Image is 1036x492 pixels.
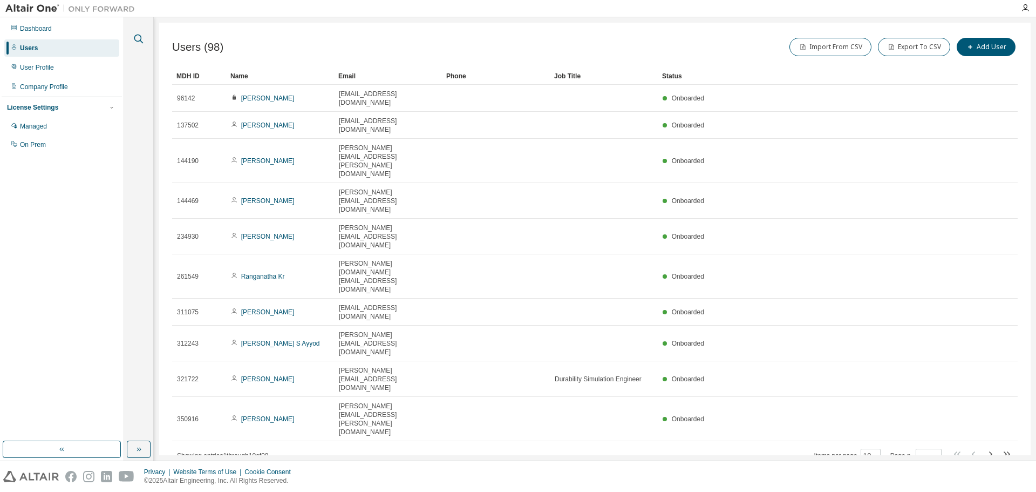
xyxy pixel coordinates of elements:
span: [EMAIL_ADDRESS][DOMAIN_NAME] [339,304,437,321]
img: youtube.svg [119,471,134,482]
span: 144469 [177,197,199,205]
img: instagram.svg [83,471,94,482]
span: Showing entries 1 through 10 of 98 [177,452,269,460]
span: 234930 [177,232,199,241]
span: Items per page [814,449,881,463]
div: Managed [20,122,47,131]
div: Email [338,68,438,85]
div: Job Title [554,68,653,85]
span: [PERSON_NAME][EMAIL_ADDRESS][PERSON_NAME][DOMAIN_NAME] [339,144,437,178]
span: [PERSON_NAME][EMAIL_ADDRESS][PERSON_NAME][DOMAIN_NAME] [339,402,437,436]
a: [PERSON_NAME] [241,197,295,205]
span: Onboarded [672,157,704,165]
span: Page n. [890,449,942,463]
img: Altair One [5,3,140,14]
span: Onboarded [672,375,704,383]
span: 311075 [177,308,199,316]
span: [PERSON_NAME][EMAIL_ADDRESS][DOMAIN_NAME] [339,331,437,356]
div: Phone [446,68,546,85]
span: [PERSON_NAME][EMAIL_ADDRESS][DOMAIN_NAME] [339,188,437,214]
p: © 2025 Altair Engineering, Inc. All Rights Reserved. [144,476,297,486]
div: Status [662,68,962,85]
div: Name [230,68,330,85]
a: [PERSON_NAME] [241,233,295,240]
div: Cookie Consent [244,468,297,476]
img: altair_logo.svg [3,471,59,482]
span: [PERSON_NAME][DOMAIN_NAME][EMAIL_ADDRESS][DOMAIN_NAME] [339,259,437,294]
span: [PERSON_NAME][EMAIL_ADDRESS][DOMAIN_NAME] [339,224,437,250]
span: 96142 [177,94,195,103]
span: Onboarded [672,197,704,205]
span: 137502 [177,121,199,130]
a: [PERSON_NAME] [241,308,295,316]
a: [PERSON_NAME] S Ayyod [241,340,320,347]
a: [PERSON_NAME] [241,122,295,129]
a: [PERSON_NAME] [241,95,295,102]
span: [EMAIL_ADDRESS][DOMAIN_NAME] [339,90,437,107]
div: Dashboard [20,24,52,33]
a: [PERSON_NAME] [241,415,295,423]
a: Ranganatha Kr [241,273,285,280]
div: Privacy [144,468,173,476]
div: User Profile [20,63,54,72]
span: Durability Simulation Engineer [555,375,642,383]
div: License Settings [7,103,58,112]
a: [PERSON_NAME] [241,157,295,165]
span: 312243 [177,339,199,348]
span: 261549 [177,272,199,281]
span: [EMAIL_ADDRESS][DOMAIN_NAME] [339,117,437,134]
button: Export To CSV [878,38,950,56]
div: MDH ID [176,68,222,85]
span: Onboarded [672,340,704,347]
span: [PERSON_NAME][EMAIL_ADDRESS][DOMAIN_NAME] [339,366,437,392]
span: 321722 [177,375,199,383]
span: Users (98) [172,41,223,53]
img: linkedin.svg [101,471,112,482]
div: On Prem [20,140,46,149]
img: facebook.svg [65,471,77,482]
button: Import From CSV [789,38,871,56]
span: Onboarded [672,95,704,102]
a: [PERSON_NAME] [241,375,295,383]
span: Onboarded [672,308,704,316]
button: 10 [863,451,878,460]
span: 144190 [177,157,199,165]
span: Onboarded [672,233,704,240]
span: Onboarded [672,122,704,129]
div: Users [20,44,38,52]
span: 350916 [177,415,199,423]
span: Onboarded [672,415,704,423]
span: Onboarded [672,273,704,280]
div: Website Terms of Use [173,468,244,476]
div: Company Profile [20,83,68,91]
button: Add User [957,38,1015,56]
